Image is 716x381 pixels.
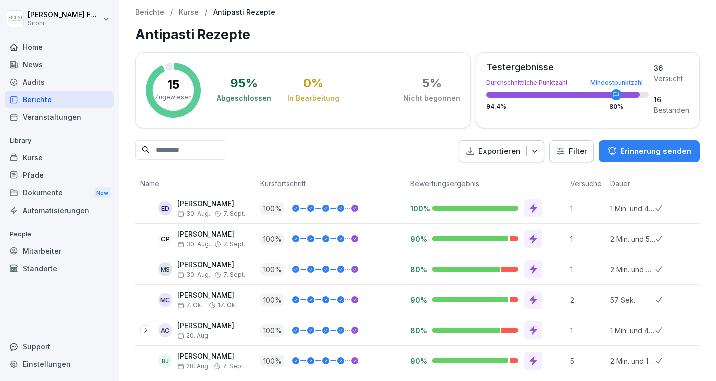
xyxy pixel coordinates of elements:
p: 80% [410,326,424,335]
a: Berichte [135,8,164,17]
p: 2 Min. und 14 Sek. [610,356,655,366]
p: 2 Min. und 8 Sek. [610,264,655,275]
p: 90% [410,356,424,366]
p: Name [140,178,250,189]
p: 100 % [260,263,284,276]
span: 7. Sept. [223,241,245,248]
p: 1 [570,325,605,336]
p: 15 [167,79,180,91]
div: Filter [556,146,587,156]
a: News [5,56,114,73]
p: Dauer [610,178,650,189]
button: Erinnerung senden [599,140,700,162]
p: [PERSON_NAME] [177,291,239,300]
a: Audits [5,73,114,91]
span: 20. Aug. [177,332,210,339]
a: Pfade [5,166,114,184]
div: New [94,187,111,199]
div: Abgeschlossen [217,93,271,103]
div: 5 % [422,77,442,89]
p: 100 % [260,202,284,215]
p: [PERSON_NAME] [177,230,245,239]
a: Kurse [179,8,199,17]
div: Standorte [5,260,114,277]
p: 1 [570,203,605,214]
p: 2 [570,295,605,305]
p: 100 % [260,233,284,245]
button: Filter [550,141,593,162]
p: 90% [410,234,424,244]
p: 57 Sek. [610,295,655,305]
div: ED [158,201,172,215]
div: Nicht begonnen [403,93,460,103]
div: Dokumente [5,184,114,202]
div: Testergebnisse [486,63,649,72]
div: Bestanden [654,105,689,115]
span: 30. Aug. [177,210,210,217]
div: Kurse [5,149,114,166]
a: Veranstaltungen [5,108,114,126]
div: Durchschnittliche Punktzahl [486,80,649,86]
p: Sironi [28,20,101,27]
div: Support [5,338,114,355]
p: 1 [570,264,605,275]
span: 7. Sept. [223,363,245,370]
p: 1 [570,234,605,244]
a: Einstellungen [5,355,114,373]
h1: Antipasti Rezepte [135,25,700,44]
p: Library [5,133,114,149]
p: 100% [410,204,424,213]
div: Versucht [654,73,689,84]
div: MS [158,262,172,276]
button: Exportieren [459,140,544,163]
p: 100 % [260,294,284,306]
p: People [5,226,114,242]
a: Automatisierungen [5,202,114,219]
div: BJ [158,354,172,368]
span: 7. Okt. [177,302,205,309]
p: [PERSON_NAME] Fornasir [28,11,101,19]
div: 80 % [609,104,623,110]
p: [PERSON_NAME] [177,261,245,269]
p: 2 Min. und 57 Sek. [610,234,655,244]
p: Versuche [570,178,600,189]
div: 0 % [303,77,323,89]
a: Mitarbeiter [5,242,114,260]
div: CP [158,232,172,246]
div: 36 [654,63,689,73]
span: 28. Aug. [177,363,210,370]
div: In Bearbeitung [287,93,339,103]
div: 94.4 % [486,104,649,110]
p: Bewertungsergebnis [410,178,560,189]
p: [PERSON_NAME] [177,322,234,330]
div: Mindestpunktzahl [590,80,643,86]
span: 30. Aug. [177,271,210,278]
p: Exportieren [478,146,520,157]
p: [PERSON_NAME] [177,352,245,361]
span: 7. Sept. [223,271,245,278]
p: Kursfortschritt [260,178,400,189]
p: Antipasti Rezepte [213,8,275,17]
p: 90% [410,295,424,305]
p: Erinnerung senden [620,146,691,157]
span: 17. Okt. [218,302,239,309]
p: 5 [570,356,605,366]
div: MC [158,293,172,307]
p: Zugewiesen [155,93,192,102]
span: 30. Aug. [177,241,210,248]
a: DokumenteNew [5,184,114,202]
div: Home [5,38,114,56]
div: AC [158,323,172,337]
a: Berichte [5,91,114,108]
p: / [205,8,207,17]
